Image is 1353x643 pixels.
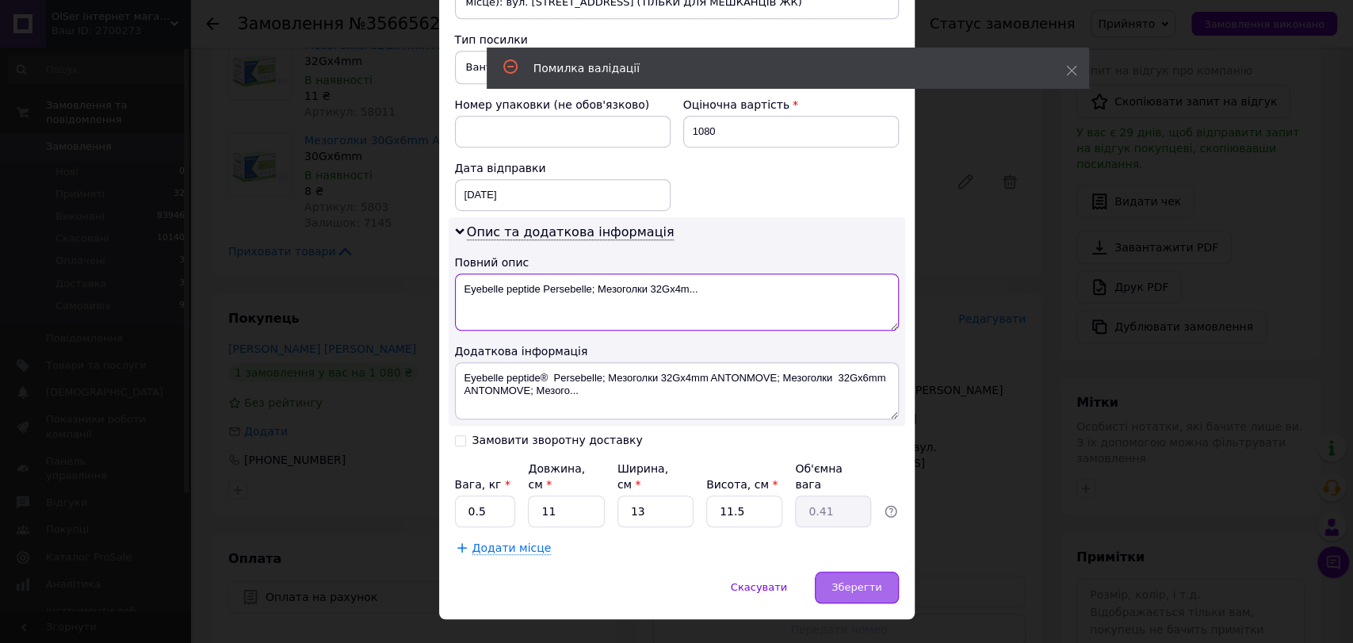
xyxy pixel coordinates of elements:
[472,542,552,555] span: Додати місце
[795,461,871,492] div: Об'ємна вага
[706,478,778,491] label: Висота, см
[467,224,675,240] span: Опис та додаткова інформація
[455,255,899,270] div: Повний опис
[617,462,668,491] label: Ширина, см
[455,33,528,46] span: Тип посилки
[683,97,899,113] div: Оціночна вартість
[472,434,643,447] div: Замовити зворотну доставку
[831,581,881,593] span: Зберегти
[455,97,671,113] div: Номер упаковки (не обов'язково)
[455,51,899,84] span: Вантаж
[455,343,899,359] div: Додаткова інформація
[455,362,899,419] textarea: Eyebelle peptide® Persebelle; Мезоголки 32Gx4mm ANTONMOVE; Мезоголки 32Gx6mm ANTONMOVE; Мезого...
[731,581,787,593] span: Скасувати
[533,60,1026,76] div: Помилка валідації
[455,478,510,491] label: Вага, кг
[455,160,671,176] div: Дата відправки
[528,462,585,491] label: Довжина, см
[455,274,899,331] textarea: Eyebelle peptide Persebelle; Мезоголки 32Gx4m...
